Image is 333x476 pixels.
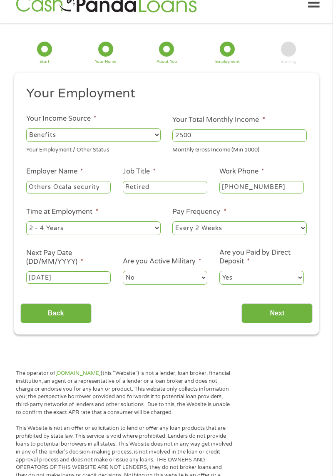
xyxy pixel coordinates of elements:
label: Job Title [123,167,156,176]
input: Next [241,303,313,324]
p: The operator of (this “Website”) is not a lender, loan broker, financial institution, an agent or... [16,369,233,416]
div: Start [40,60,50,64]
label: Work Phone [219,167,264,176]
label: Pay Frequency [172,208,226,216]
h2: Your Employment [26,85,301,102]
input: Cashier [123,181,207,193]
div: Employment [215,60,240,64]
div: Your Home [95,60,117,64]
input: 1800 [172,129,307,142]
label: Your Income Source [26,114,97,123]
label: Employer Name [26,167,83,176]
label: Are you Active Military [123,257,201,266]
input: Walmart [26,181,111,193]
input: Use the arrow keys to pick a date [26,271,111,284]
label: Your Total Monthly Income [172,116,265,124]
input: Back [20,303,92,324]
input: (231) 754-4010 [219,181,304,193]
div: About You [157,60,177,64]
div: Banking [281,60,296,64]
label: Are you Paid by Direct Deposit [219,248,304,266]
div: Monthly Gross Income (Min 1000) [172,143,307,154]
div: Your Employment / Other Status [26,143,161,154]
a: [DOMAIN_NAME] [55,370,101,377]
label: Time at Employment [26,208,98,216]
label: Next Pay Date (DD/MM/YYYY) [26,249,111,266]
